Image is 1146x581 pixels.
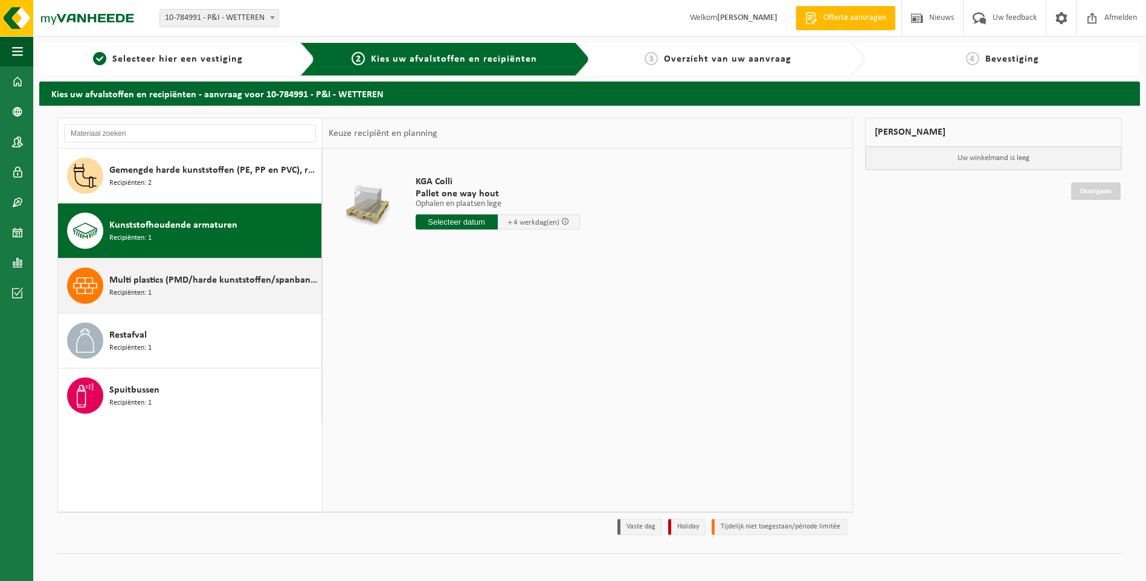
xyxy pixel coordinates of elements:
[352,52,365,65] span: 2
[109,328,147,342] span: Restafval
[416,200,580,208] p: Ophalen en plaatsen lege
[58,368,322,423] button: Spuitbussen Recipiënten: 1
[668,519,706,535] li: Holiday
[712,519,847,535] li: Tijdelijk niet toegestaan/période limitée
[109,287,152,299] span: Recipiënten: 1
[966,52,979,65] span: 4
[159,9,279,27] span: 10-784991 - P&I - WETTEREN
[866,147,1122,170] p: Uw winkelmand is leeg
[717,13,777,22] strong: [PERSON_NAME]
[416,188,580,200] span: Pallet one way hout
[109,233,152,244] span: Recipiënten: 1
[508,219,559,226] span: + 4 werkdag(en)
[416,214,498,230] input: Selecteer datum
[664,54,791,64] span: Overzicht van uw aanvraag
[416,176,580,188] span: KGA Colli
[1071,182,1121,200] a: Doorgaan
[58,149,322,204] button: Gemengde harde kunststoffen (PE, PP en PVC), recycleerbaar (industrieel) Recipiënten: 2
[109,397,152,409] span: Recipiënten: 1
[39,82,1140,105] h2: Kies uw afvalstoffen en recipiënten - aanvraag voor 10-784991 - P&I - WETTEREN
[112,54,243,64] span: Selecteer hier een vestiging
[160,10,278,27] span: 10-784991 - P&I - WETTEREN
[820,12,889,24] span: Offerte aanvragen
[109,383,159,397] span: Spuitbussen
[645,52,658,65] span: 3
[109,218,237,233] span: Kunststofhoudende armaturen
[93,52,106,65] span: 1
[45,52,291,66] a: 1Selecteer hier een vestiging
[796,6,895,30] a: Offerte aanvragen
[109,163,318,178] span: Gemengde harde kunststoffen (PE, PP en PVC), recycleerbaar (industrieel)
[58,258,322,313] button: Multi plastics (PMD/harde kunststoffen/spanbanden/EPS/folie naturel/folie gemengd) Recipiënten: 1
[58,204,322,258] button: Kunststofhoudende armaturen Recipiënten: 1
[109,342,152,354] span: Recipiënten: 1
[64,124,316,143] input: Materiaal zoeken
[109,273,318,287] span: Multi plastics (PMD/harde kunststoffen/spanbanden/EPS/folie naturel/folie gemengd)
[617,519,662,535] li: Vaste dag
[865,118,1122,147] div: [PERSON_NAME]
[985,54,1039,64] span: Bevestiging
[58,313,322,368] button: Restafval Recipiënten: 1
[323,118,443,149] div: Keuze recipiënt en planning
[109,178,152,189] span: Recipiënten: 2
[371,54,537,64] span: Kies uw afvalstoffen en recipiënten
